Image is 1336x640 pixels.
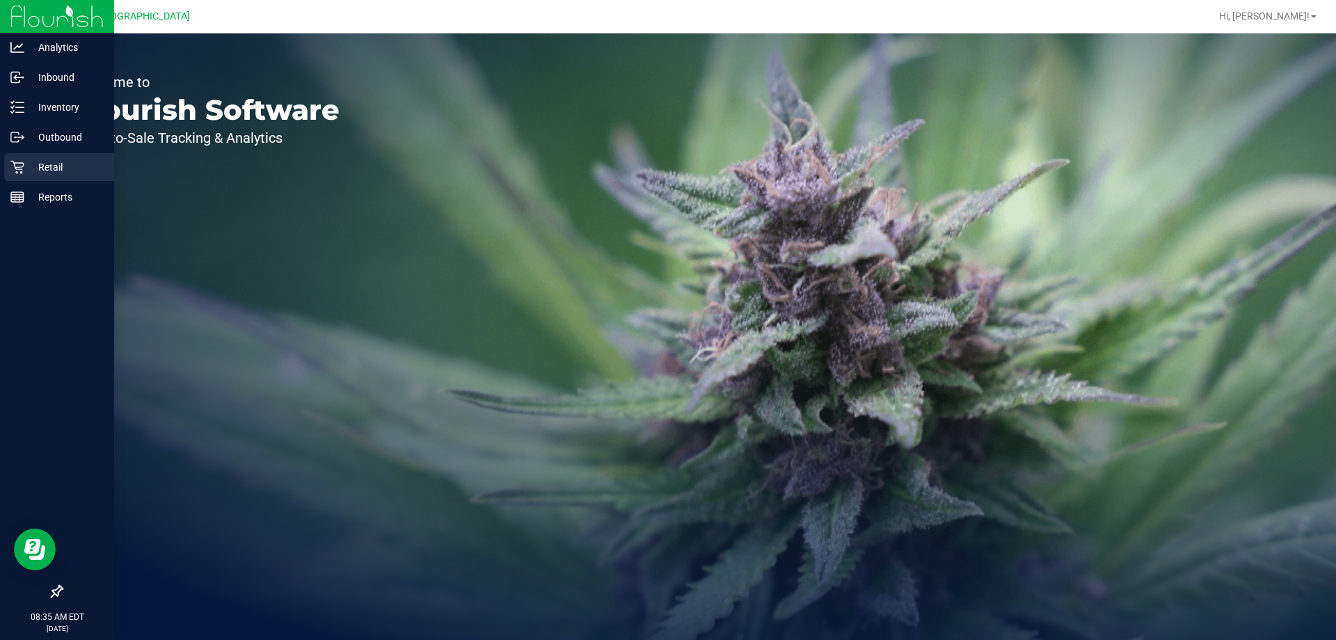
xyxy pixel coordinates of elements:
[75,75,340,89] p: Welcome to
[24,69,108,86] p: Inbound
[10,130,24,144] inline-svg: Outbound
[75,96,340,124] p: Flourish Software
[24,159,108,175] p: Retail
[10,160,24,174] inline-svg: Retail
[10,40,24,54] inline-svg: Analytics
[24,189,108,205] p: Reports
[24,129,108,146] p: Outbound
[6,611,108,623] p: 08:35 AM EDT
[10,70,24,84] inline-svg: Inbound
[10,190,24,204] inline-svg: Reports
[14,529,56,570] iframe: Resource center
[6,623,108,634] p: [DATE]
[10,100,24,114] inline-svg: Inventory
[1219,10,1310,22] span: Hi, [PERSON_NAME]!
[95,10,190,22] span: [GEOGRAPHIC_DATA]
[24,39,108,56] p: Analytics
[75,131,340,145] p: Seed-to-Sale Tracking & Analytics
[24,99,108,116] p: Inventory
